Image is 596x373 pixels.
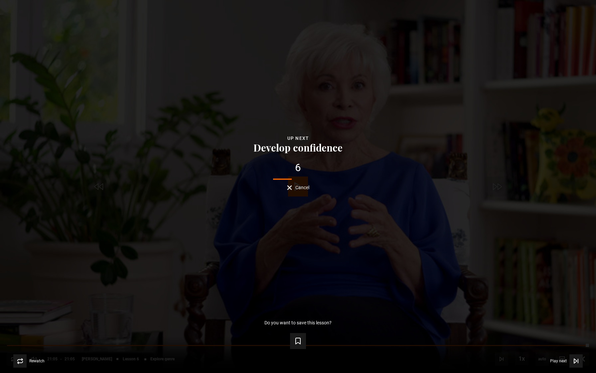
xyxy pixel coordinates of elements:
[11,135,585,142] div: Up next
[11,163,585,173] div: 6
[550,359,567,363] span: Play next
[287,185,309,190] button: Cancel
[550,354,583,368] button: Play next
[13,354,45,368] button: Rewatch
[29,359,45,363] span: Rewatch
[264,320,332,325] p: Do you want to save this lesson?
[295,185,309,190] span: Cancel
[251,142,345,153] button: Develop confidence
